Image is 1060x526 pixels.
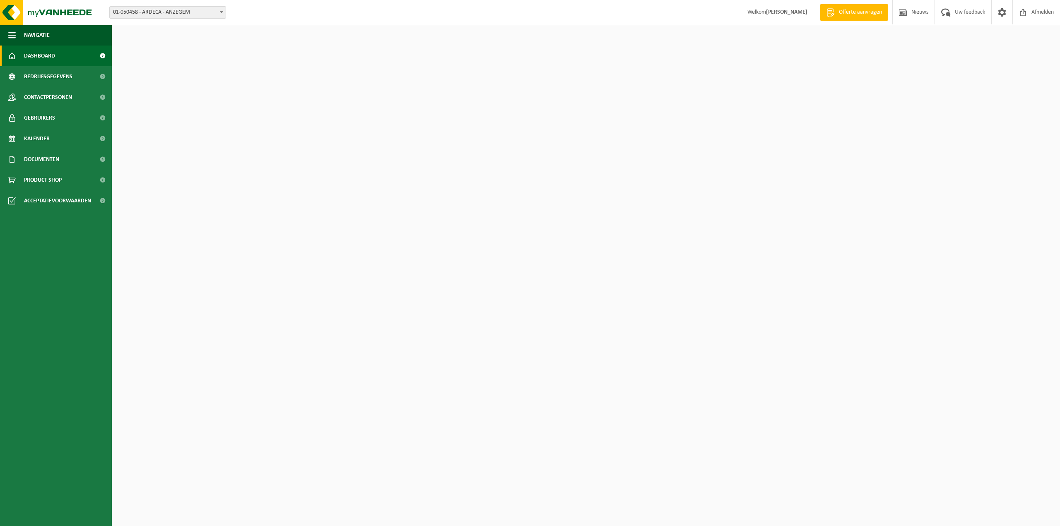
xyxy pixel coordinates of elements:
[24,170,62,190] span: Product Shop
[109,6,226,19] span: 01-050458 - ARDECA - ANZEGEM
[24,46,55,66] span: Dashboard
[837,8,884,17] span: Offerte aanvragen
[110,7,226,18] span: 01-050458 - ARDECA - ANZEGEM
[24,128,50,149] span: Kalender
[24,87,72,108] span: Contactpersonen
[24,190,91,211] span: Acceptatievoorwaarden
[766,9,807,15] strong: [PERSON_NAME]
[24,25,50,46] span: Navigatie
[24,149,59,170] span: Documenten
[820,4,888,21] a: Offerte aanvragen
[24,66,72,87] span: Bedrijfsgegevens
[24,108,55,128] span: Gebruikers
